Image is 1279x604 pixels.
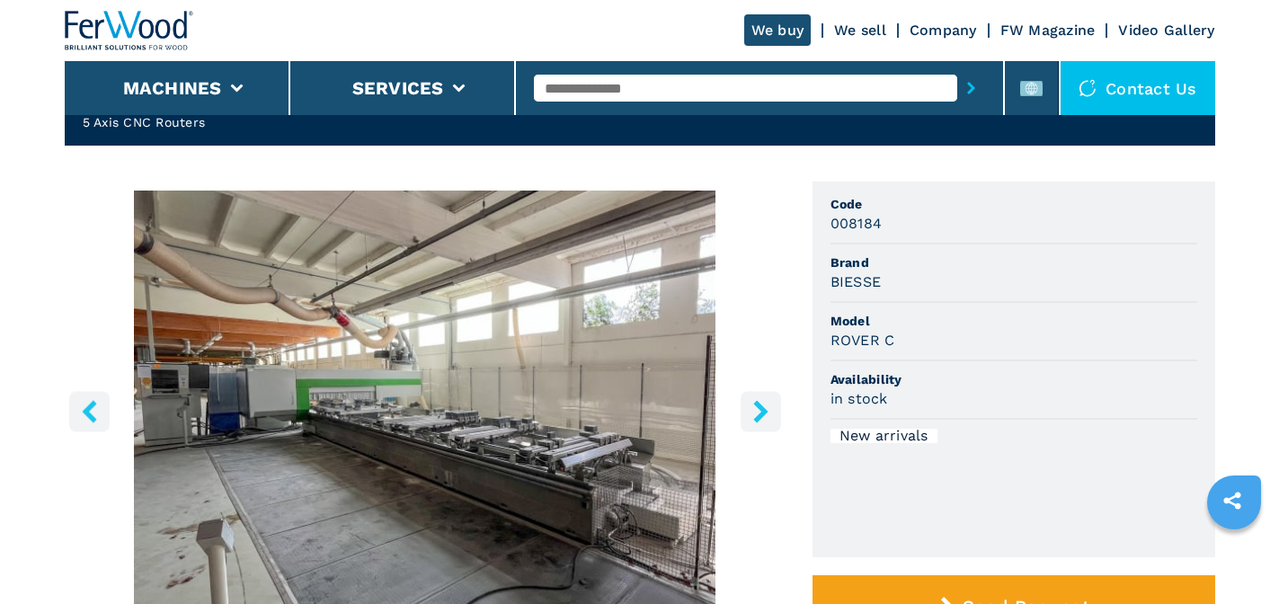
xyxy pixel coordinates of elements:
[1210,478,1255,523] a: sharethis
[1061,61,1215,115] div: Contact us
[65,11,194,50] img: Ferwood
[352,77,444,99] button: Services
[830,370,1197,388] span: Availability
[830,388,888,409] h3: in stock
[830,213,883,234] h3: 008184
[123,77,222,99] button: Machines
[834,22,886,39] a: We sell
[1079,79,1097,97] img: Contact us
[830,330,895,351] h3: ROVER C
[830,271,882,292] h3: BIESSE
[69,391,110,431] button: left-button
[1203,523,1266,591] iframe: Chat
[83,113,298,131] h2: 5 Axis CNC Routers
[830,195,1197,213] span: Code
[1118,22,1214,39] a: Video Gallery
[957,67,985,109] button: submit-button
[1000,22,1096,39] a: FW Magazine
[830,429,937,443] div: New arrivals
[830,253,1197,271] span: Brand
[744,14,812,46] a: We buy
[741,391,781,431] button: right-button
[910,22,977,39] a: Company
[830,312,1197,330] span: Model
